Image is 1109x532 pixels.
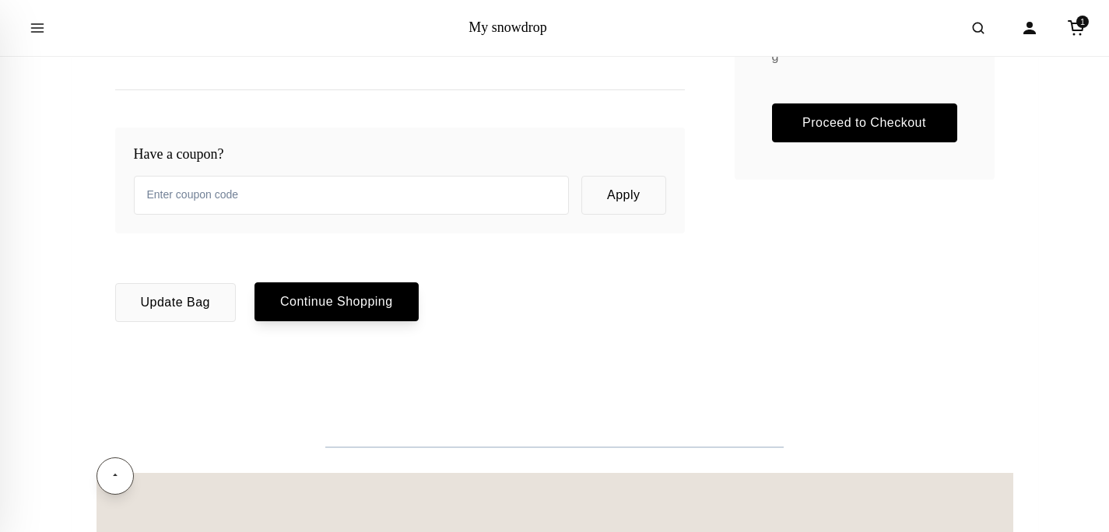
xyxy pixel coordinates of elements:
button: Back to top [97,457,134,495]
a: Account [1012,11,1047,45]
a: Proceed to Checkout [772,103,957,142]
button: Update Bag [115,283,237,322]
h4: Have a coupon? [134,146,666,163]
button: Open menu [16,6,59,50]
a: My snowdrop [469,19,547,35]
input: Enter coupon code [134,176,569,215]
a: Continue Shopping [254,282,419,321]
button: Open search [956,6,1000,50]
a: Cart [1059,11,1093,45]
button: Apply [581,176,666,215]
span: 1 [1076,16,1089,28]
